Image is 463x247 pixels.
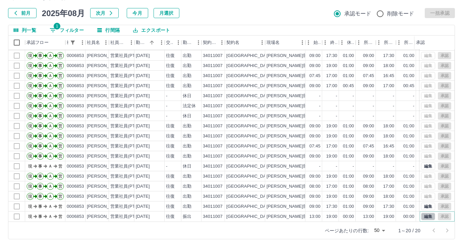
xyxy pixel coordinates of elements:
[54,23,60,29] span: 1
[319,113,321,119] div: -
[28,114,32,118] text: 現
[343,123,354,129] div: 01:00
[166,173,175,180] div: 往復
[181,36,201,50] div: 勤務区分
[166,53,175,59] div: 往復
[226,63,273,69] div: [GEOGRAPHIC_DATA]
[353,93,354,99] div: -
[87,73,123,79] div: [PERSON_NAME]
[26,36,49,50] div: 承認フロー
[226,73,273,79] div: [GEOGRAPHIC_DATA]
[48,114,52,118] text: Ａ
[38,94,42,98] text: 事
[319,93,321,99] div: -
[413,93,414,99] div: -
[343,63,354,69] div: 01:00
[183,36,193,50] div: 勤務区分
[48,73,52,78] text: Ａ
[110,163,146,170] div: 営業社員(PT契約)
[136,93,150,99] div: [DATE]
[203,73,223,79] div: 34011007
[136,153,150,160] div: [DATE]
[183,53,191,59] div: 出勤
[48,134,52,138] text: Ａ
[393,103,394,109] div: -
[166,93,167,99] div: -
[421,213,435,220] button: 編集
[38,73,42,78] text: 事
[326,83,337,89] div: 17:00
[38,164,42,169] text: 事
[28,94,32,98] text: 現
[90,8,119,18] button: 次月
[58,83,62,88] text: 営
[376,36,396,50] div: 所定終業
[38,114,42,118] text: 事
[48,124,52,128] text: Ａ
[67,173,84,180] div: 0006853
[309,153,321,160] div: 09:00
[67,103,84,109] div: 0006853
[87,83,123,89] div: [PERSON_NAME]
[87,163,123,170] div: [PERSON_NAME]
[136,63,150,69] div: [DATE]
[267,36,280,50] div: 現場名
[267,153,334,160] div: [PERSON_NAME]留守家庭児童会
[183,163,191,170] div: 休日
[87,53,123,59] div: [PERSON_NAME]
[48,63,52,68] text: Ａ
[226,113,273,119] div: [GEOGRAPHIC_DATA]
[403,73,414,79] div: 01:00
[28,83,32,88] text: 現
[309,73,321,79] div: 07:45
[183,83,191,89] div: 出勤
[38,104,42,108] text: 事
[28,73,32,78] text: 現
[87,173,123,180] div: [PERSON_NAME]
[136,123,150,129] div: [DATE]
[87,133,123,139] div: [PERSON_NAME]
[336,103,337,109] div: -
[336,113,337,119] div: -
[183,93,191,99] div: 休日
[68,38,77,47] button: フィルター表示
[110,63,146,69] div: 営業社員(PT契約)
[353,113,354,119] div: -
[48,104,52,108] text: Ａ
[203,133,223,139] div: 34011007
[38,144,42,148] text: 事
[67,113,84,119] div: 0006853
[67,133,84,139] div: 0006853
[347,36,354,50] div: 休憩
[183,153,191,160] div: 出勤
[226,93,273,99] div: [GEOGRAPHIC_DATA]
[225,36,265,50] div: 契約名
[373,163,374,170] div: -
[87,63,123,69] div: [PERSON_NAME]
[203,93,223,99] div: 34011007
[193,38,204,48] button: メニュー
[77,38,88,48] button: メニュー
[393,113,394,119] div: -
[343,133,354,139] div: 01:00
[226,103,273,109] div: [GEOGRAPHIC_DATA]
[343,53,354,59] div: 01:00
[58,104,62,108] text: 営
[87,36,100,50] div: 社員名
[157,38,167,48] button: メニュー
[226,123,273,129] div: [GEOGRAPHIC_DATA]
[87,103,123,109] div: [PERSON_NAME]
[136,173,150,180] div: [DATE]
[136,163,150,170] div: [DATE]
[25,36,65,50] div: 承認フロー
[110,143,146,149] div: 営業社員(PT契約)
[363,73,374,79] div: 07:45
[363,53,374,59] div: 09:00
[267,53,334,59] div: [PERSON_NAME]留守家庭児童会
[267,63,334,69] div: [PERSON_NAME]留守家庭児童会
[226,163,273,170] div: [GEOGRAPHIC_DATA]
[58,63,62,68] text: 営
[421,203,435,210] button: 編集
[267,73,334,79] div: [PERSON_NAME]留守家庭児童会
[110,93,146,99] div: 営業社員(PT契約)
